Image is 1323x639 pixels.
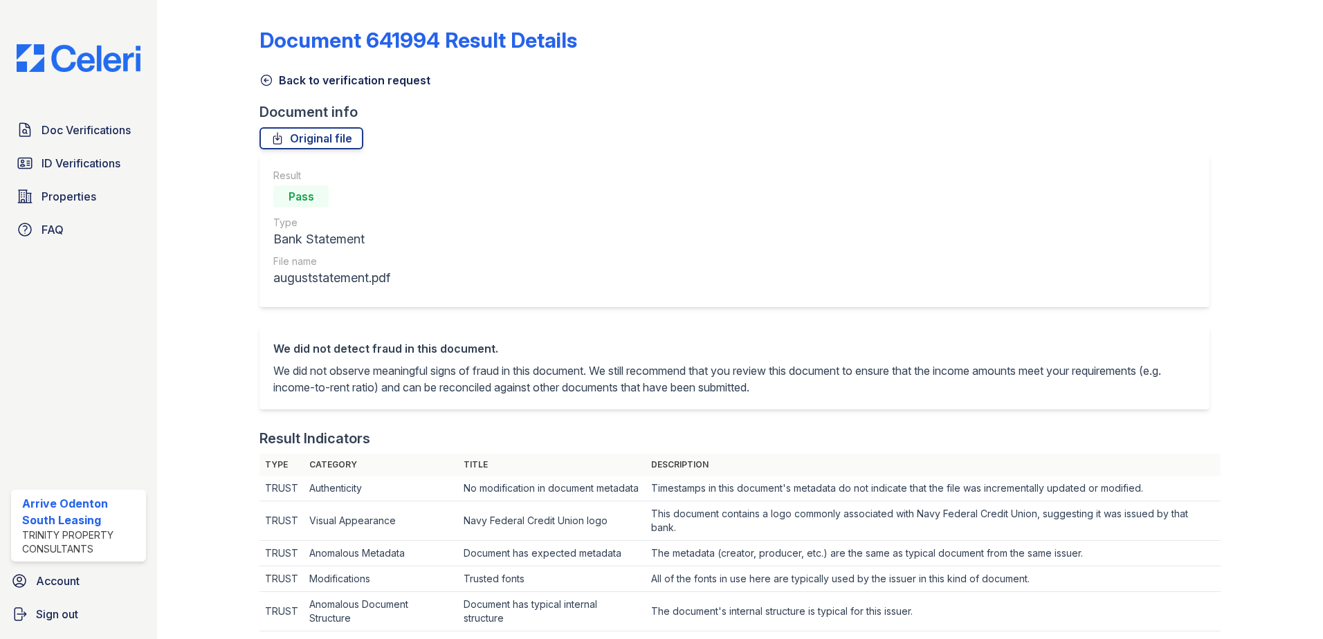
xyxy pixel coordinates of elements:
span: Properties [42,188,96,205]
a: Properties [11,183,146,210]
td: TRUST [259,541,304,566]
p: We did not observe meaningful signs of fraud in this document. We still recommend that you review... [273,362,1196,396]
a: Original file [259,127,363,149]
span: Sign out [36,606,78,622]
div: Type [273,216,390,230]
td: Document has expected metadata [458,541,646,566]
td: Modifications [304,566,458,592]
td: Visual Appearance [304,501,458,541]
a: FAQ [11,216,146,243]
th: Type [259,454,304,476]
td: Anomalous Document Structure [304,592,458,631]
span: Account [36,573,80,589]
td: Authenticity [304,476,458,501]
div: auguststatement.pdf [273,268,390,288]
td: No modification in document metadata [458,476,646,501]
div: Arrive Odenton South Leasing [22,495,140,528]
span: FAQ [42,221,64,238]
th: Description [646,454,1221,476]
a: Sign out [6,600,152,628]
a: Doc Verifications [11,116,146,144]
div: We did not detect fraud in this document. [273,340,1196,357]
td: Trusted fonts [458,566,646,592]
td: All of the fonts in use here are typically used by the issuer in this kind of document. [646,566,1221,592]
td: Anomalous Metadata [304,541,458,566]
div: File name [273,254,390,268]
img: CE_Logo_Blue-a8612792a0a2168367f1c8372b55b34899dd931a85d93a1a3d3e32e68fde9ad4.png [6,44,152,72]
a: Account [6,567,152,595]
div: Pass [273,185,329,207]
td: The metadata (creator, producer, etc.) are the same as typical document from the same issuer. [646,541,1221,566]
div: Bank Statement [273,230,390,249]
td: This document contains a logo commonly associated with Navy Federal Credit Union, suggesting it w... [646,501,1221,541]
td: Document has typical internal structure [458,592,646,631]
div: Result [273,169,390,183]
th: Category [304,454,458,476]
span: Doc Verifications [42,122,131,138]
div: Document info [259,102,1221,122]
th: Title [458,454,646,476]
a: Back to verification request [259,72,430,89]
td: TRUST [259,566,304,592]
td: TRUST [259,501,304,541]
td: Timestamps in this document's metadata do not indicate that the file was incrementally updated or... [646,476,1221,501]
a: ID Verifications [11,149,146,177]
td: TRUST [259,592,304,631]
span: ID Verifications [42,155,120,172]
a: Document 641994 Result Details [259,28,577,53]
div: Result Indicators [259,429,370,448]
td: TRUST [259,476,304,501]
td: The document's internal structure is typical for this issuer. [646,592,1221,631]
td: Navy Federal Credit Union logo [458,501,646,541]
div: Trinity Property Consultants [22,528,140,556]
